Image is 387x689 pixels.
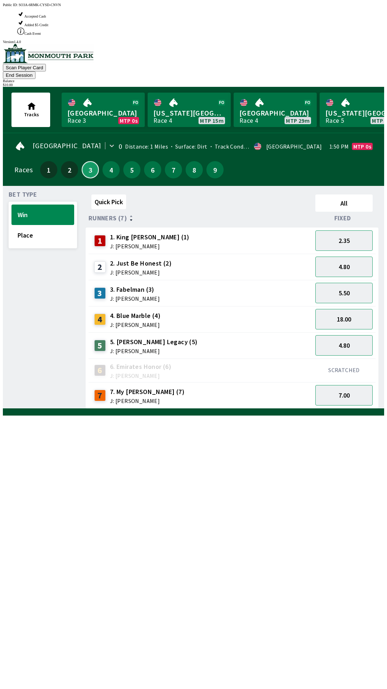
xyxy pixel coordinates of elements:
span: Cash Event [24,32,41,36]
div: 1 [94,235,106,247]
span: J: [PERSON_NAME] [110,322,161,328]
div: Runners (7) [89,215,312,222]
span: 3. Fabelman (3) [110,285,160,294]
button: 7.00 [315,385,373,406]
button: 2.35 [315,230,373,251]
span: Quick Pick [95,198,123,206]
span: Runners (7) [89,215,127,221]
span: Accepted Cash [24,14,46,18]
span: MTP 29m [286,118,310,123]
span: SO3A-6RMK-CYSD-CNVN [19,3,61,7]
button: 4 [102,161,120,178]
span: Distance: 1 Miles [125,143,168,150]
button: Scan Player Card [3,64,46,71]
button: Win [11,205,74,225]
span: J: [PERSON_NAME] [110,296,160,301]
a: [GEOGRAPHIC_DATA]Race 3MTP 0s [62,93,145,127]
span: [GEOGRAPHIC_DATA] [33,143,101,149]
div: [GEOGRAPHIC_DATA] [266,144,322,149]
span: 4.80 [339,341,350,350]
div: 2 [94,261,106,273]
span: 6 [146,167,159,172]
span: [GEOGRAPHIC_DATA] [67,108,139,118]
span: Bet Type [9,192,37,197]
div: Version 1.4.0 [3,40,384,44]
span: MTP 15m [200,118,224,123]
span: 7. My [PERSON_NAME] (7) [110,387,185,397]
span: Place [18,231,68,239]
span: 8 [187,167,201,172]
div: Races [14,167,33,173]
span: 1 [42,167,56,172]
button: 7 [165,161,182,178]
span: [GEOGRAPHIC_DATA] [239,108,311,118]
span: MTP 0s [353,144,371,149]
div: Race 4 [153,118,172,123]
span: 2.35 [339,236,350,245]
div: Race 5 [325,118,344,123]
div: 3 [94,287,106,299]
div: Race 4 [239,118,258,123]
button: Quick Pick [91,194,126,209]
button: 1 [40,161,57,178]
button: 5 [123,161,140,178]
span: 2. Just Be Honest (2) [110,259,172,268]
button: End Session [3,71,35,79]
span: MTP 0s [120,118,138,123]
button: All [315,194,373,212]
span: [US_STATE][GEOGRAPHIC_DATA] [153,108,225,118]
span: J: [PERSON_NAME] [110,398,185,404]
span: J: [PERSON_NAME] [110,373,171,379]
span: J: [PERSON_NAME] [110,243,190,249]
span: 2 [63,167,76,172]
span: 4 [104,167,118,172]
div: 5 [94,340,106,351]
span: 7.00 [339,391,350,399]
span: 18.00 [337,315,351,323]
div: Fixed [312,215,376,222]
div: 6 [94,365,106,376]
img: venue logo [3,44,94,63]
span: 7 [167,167,180,172]
div: 4 [94,314,106,325]
span: 5. [PERSON_NAME] Legacy (5) [110,337,198,347]
span: Surface: Dirt [168,143,207,150]
span: 1:50 PM [329,144,349,149]
span: 6. Emirates Honor (6) [110,362,171,371]
div: $ 10.00 [3,83,384,87]
div: Race 3 [67,118,86,123]
div: 0 [119,144,122,149]
div: 7 [94,390,106,401]
button: Tracks [11,93,50,127]
span: Added $5 Credit [24,23,48,27]
a: [US_STATE][GEOGRAPHIC_DATA]Race 4MTP 15m [148,93,231,127]
span: J: [PERSON_NAME] [110,269,172,275]
a: [GEOGRAPHIC_DATA]Race 4MTP 29m [234,93,317,127]
span: J: [PERSON_NAME] [110,348,198,354]
button: 5.50 [315,283,373,303]
span: Win [18,211,68,219]
button: 4.80 [315,257,373,277]
div: Balance [3,79,384,83]
button: 6 [144,161,161,178]
span: All [319,199,369,207]
span: 5.50 [339,289,350,297]
button: 4.80 [315,335,373,356]
div: Public ID: [3,3,384,7]
button: 8 [186,161,203,178]
button: 2 [61,161,78,178]
button: Place [11,225,74,245]
span: 4.80 [339,263,350,271]
span: 5 [125,167,139,172]
button: 9 [206,161,224,178]
span: 1. King [PERSON_NAME] (1) [110,233,190,242]
div: SCRATCHED [315,366,373,374]
span: Tracks [24,111,39,118]
span: Fixed [334,215,351,221]
button: 18.00 [315,309,373,329]
button: 3 [82,161,99,178]
span: 9 [208,167,222,172]
span: 4. Blue Marble (4) [110,311,161,320]
span: Track Condition: Firm [207,143,271,150]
